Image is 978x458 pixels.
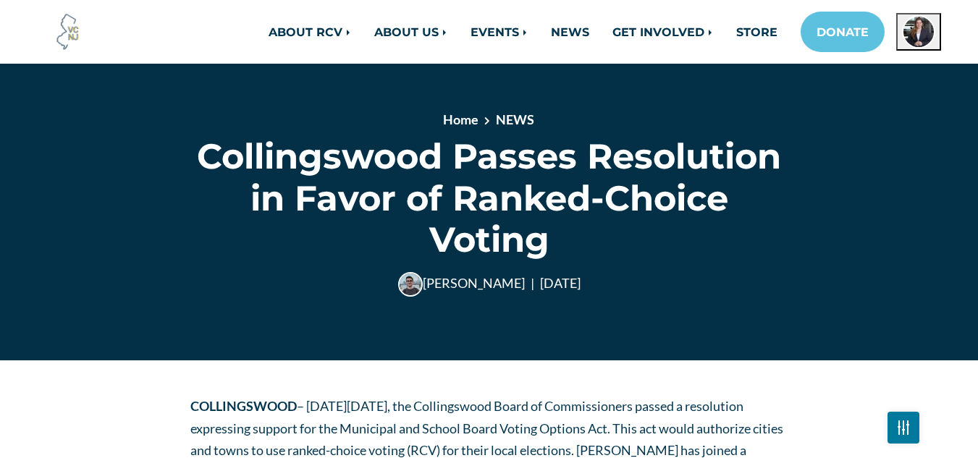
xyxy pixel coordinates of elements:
[242,110,735,135] nav: breadcrumb
[496,111,534,127] a: NEWS
[902,15,935,48] img: April Nicklaus
[190,398,297,414] strong: COLLINGSWOOD
[363,17,459,46] a: ABOUT US
[896,13,941,51] button: Open profile menu for April Nicklaus
[49,12,88,51] img: Voter Choice NJ
[443,111,479,127] a: Home
[601,17,725,46] a: GET INVOLVED
[898,424,909,431] img: Fader
[398,272,423,297] img: John Cunningham
[190,272,788,297] div: [PERSON_NAME] [DATE]
[191,12,941,52] nav: Main navigation
[459,17,539,46] a: EVENTS
[725,17,789,46] a: STORE
[801,12,885,52] a: DONATE
[257,17,363,46] a: ABOUT RCV
[539,17,601,46] a: NEWS
[190,135,788,260] h1: Collingswood Passes Resolution in Favor of Ranked-Choice Voting
[531,275,534,291] span: |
